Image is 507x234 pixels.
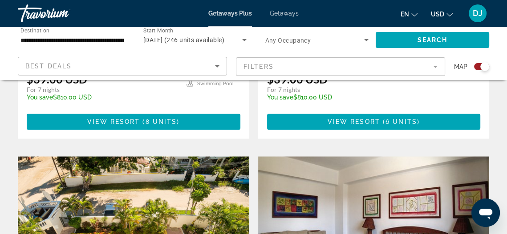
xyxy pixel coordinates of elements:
span: View Resort [328,118,380,125]
p: For 7 nights [27,86,178,94]
span: Start Month [143,28,173,34]
span: 8 units [146,118,177,125]
span: [DATE] (246 units available) [143,36,224,44]
span: Search [418,36,448,44]
span: Destination [20,27,49,33]
span: Swimming Pool [197,81,234,87]
a: Travorium [18,2,107,25]
span: You save [27,94,53,101]
button: User Menu [466,4,489,23]
span: ( ) [140,118,179,125]
button: View Resort(8 units) [27,114,240,130]
span: 6 units [385,118,417,125]
iframe: Button to launch messaging window [471,198,500,227]
p: $810.00 USD [27,94,178,101]
span: DJ [473,9,483,18]
span: ( ) [380,118,420,125]
button: Search [376,32,489,48]
span: USD [431,11,444,18]
span: Map [454,60,467,73]
span: Best Deals [25,63,72,70]
a: Getaways Plus [208,10,252,17]
a: Getaways [270,10,299,17]
span: View Resort [87,118,140,125]
span: en [401,11,409,18]
p: For 7 nights [267,86,418,94]
button: Filter [236,57,445,76]
span: Any Occupancy [265,37,311,44]
button: View Resort(6 units) [267,114,481,130]
span: You save [267,94,293,101]
button: Change currency [431,8,453,20]
button: Change language [401,8,418,20]
mat-select: Sort by [25,61,219,71]
p: $810.00 USD [267,94,418,101]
